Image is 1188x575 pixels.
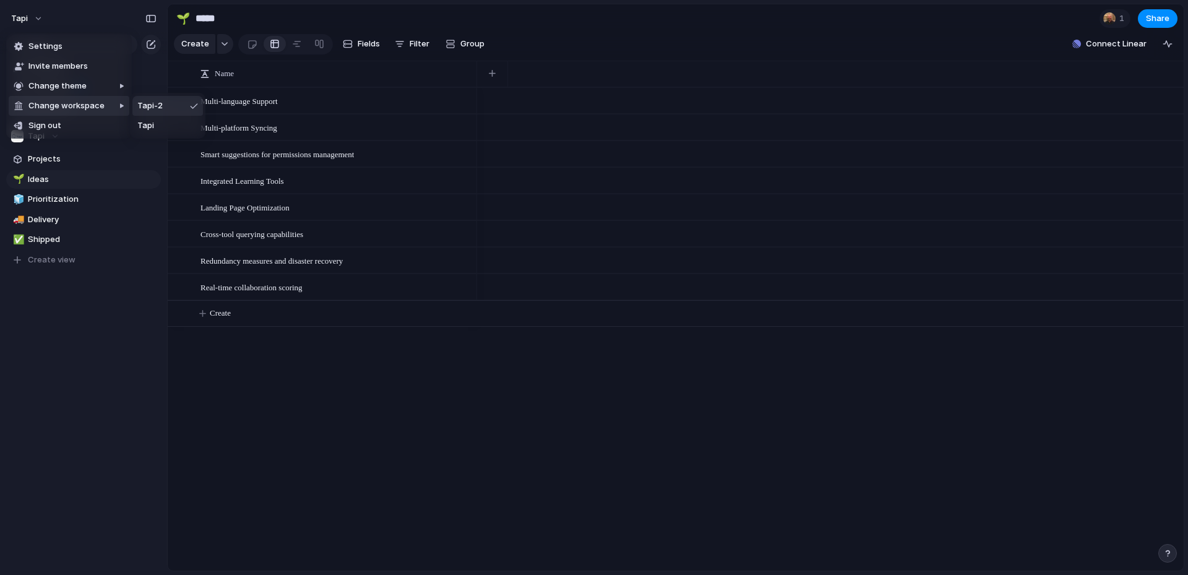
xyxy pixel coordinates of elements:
[137,100,163,112] span: Tapi-2
[28,119,61,132] span: Sign out
[28,80,87,92] span: Change theme
[28,40,62,53] span: Settings
[28,100,105,112] span: Change workspace
[137,119,154,132] span: Tapi
[28,60,88,72] span: Invite members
